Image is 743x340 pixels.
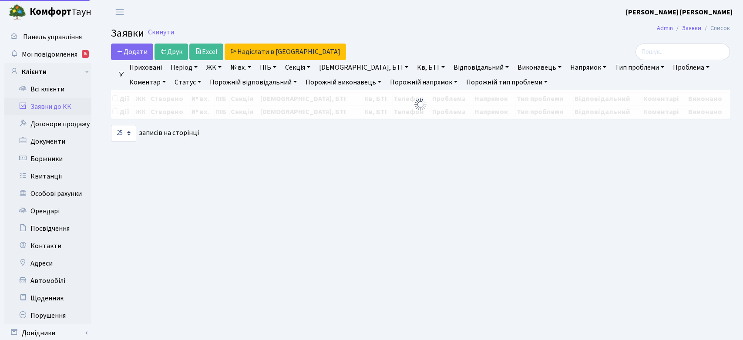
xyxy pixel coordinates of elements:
a: Надіслати в [GEOGRAPHIC_DATA] [225,44,346,60]
a: Коментар [126,75,169,90]
li: Список [701,24,730,33]
a: Секція [282,60,314,75]
a: Відповідальний [450,60,512,75]
a: Порушення [4,307,91,324]
a: Період [167,60,201,75]
a: Admin [657,24,673,33]
a: Мої повідомлення5 [4,46,91,63]
a: Адреси [4,255,91,272]
a: Посвідчення [4,220,91,237]
a: Excel [189,44,223,60]
a: Автомобілі [4,272,91,290]
a: Квитанції [4,168,91,185]
span: Таун [30,5,91,20]
a: Всі клієнти [4,81,91,98]
a: ПІБ [256,60,280,75]
button: Переключити навігацію [109,5,131,19]
a: Статус [171,75,205,90]
a: Контакти [4,237,91,255]
a: Порожній виконавець [302,75,385,90]
label: записів на сторінці [111,125,199,141]
img: Обробка... [414,98,427,111]
a: Щоденник [4,290,91,307]
a: Виконавець [514,60,565,75]
b: Комфорт [30,5,71,19]
a: Порожній тип проблеми [463,75,551,90]
a: [PERSON_NAME] [PERSON_NAME] [626,7,733,17]
div: 5 [82,50,89,58]
a: Панель управління [4,28,91,46]
a: Приховані [126,60,165,75]
a: [DEMOGRAPHIC_DATA], БТІ [316,60,412,75]
span: Панель управління [23,32,82,42]
a: Друк [155,44,188,60]
a: Орендарі [4,202,91,220]
a: Клієнти [4,63,91,81]
a: Тип проблеми [612,60,668,75]
span: Мої повідомлення [22,50,77,59]
span: Додати [117,47,148,57]
span: Заявки [111,26,144,41]
a: Кв, БТІ [414,60,448,75]
a: № вх. [227,60,255,75]
a: Заявки до КК [4,98,91,115]
a: Особові рахунки [4,185,91,202]
a: Скинути [148,28,174,37]
a: Порожній напрямок [387,75,461,90]
a: Напрямок [567,60,610,75]
select: записів на сторінці [111,125,136,141]
img: logo.png [9,3,26,21]
a: Додати [111,44,153,60]
a: Боржники [4,150,91,168]
a: Договори продажу [4,115,91,133]
nav: breadcrumb [644,19,743,37]
a: ЖК [203,60,225,75]
a: Документи [4,133,91,150]
a: Порожній відповідальний [206,75,300,90]
a: Проблема [669,60,713,75]
a: Заявки [682,24,701,33]
input: Пошук... [635,44,730,60]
